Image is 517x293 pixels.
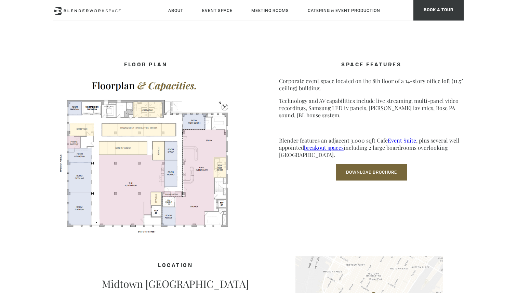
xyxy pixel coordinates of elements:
p: Blender features an adjacent 3,000 sqft Cafe , plus several well appointed including 2 large boar... [279,137,464,158]
img: FLOORPLAN-Screenshot-2025.png [53,75,238,235]
a: breakout spaces [304,144,344,151]
h4: SPACE FEATURES [279,59,464,72]
iframe: Chat Widget [483,260,517,293]
h4: FLOOR PLAN [53,59,238,72]
p: Technology and AV capabilities include live streaming, multi-panel video recordings, Samsung LED ... [279,97,464,119]
p: Corporate event space located on the 8th floor of a 14-story office loft (11.5′ ceiling) building. [279,77,464,92]
p: Midtown [GEOGRAPHIC_DATA] [74,278,277,290]
a: Download Brochure [336,164,407,181]
a: Event Suite [388,137,416,144]
h4: Location [74,259,277,272]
